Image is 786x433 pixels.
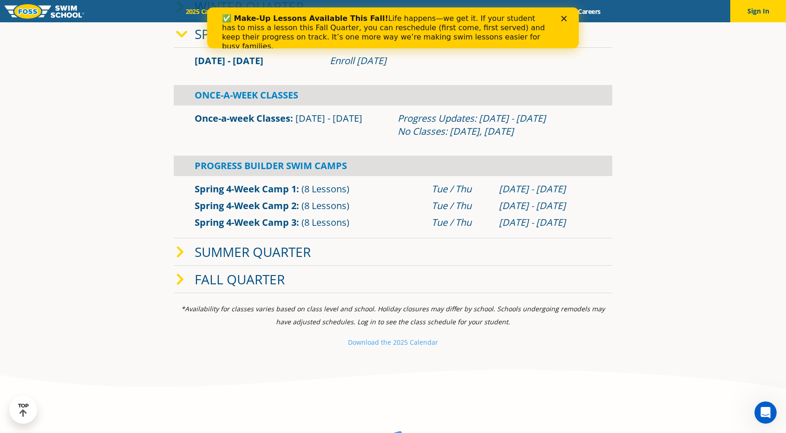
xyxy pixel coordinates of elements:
[570,7,609,16] a: Careers
[348,338,438,347] a: Download the 2025 Calendar
[174,85,612,105] div: Once-A-Week Classes
[356,7,443,16] a: About [PERSON_NAME]
[195,199,296,212] a: Spring 4-Week Camp 2
[499,183,591,196] div: [DATE] - [DATE]
[236,7,275,16] a: Schools
[348,338,387,347] small: Download th
[432,216,490,229] div: Tue / Thu
[398,112,591,138] div: Progress Updates: [DATE] - [DATE] No Classes: [DATE], [DATE]
[354,8,363,14] div: Close
[330,54,591,67] div: Enroll [DATE]
[499,216,591,229] div: [DATE] - [DATE]
[275,7,356,16] a: Swim Path® Program
[301,183,349,195] span: (8 Lessons)
[432,199,490,212] div: Tue / Thu
[499,199,591,212] div: [DATE] - [DATE]
[541,7,570,16] a: Blog
[195,25,301,43] a: Spring Quarter
[301,216,349,229] span: (8 Lessons)
[301,199,349,212] span: (8 Lessons)
[181,304,605,326] i: *Availability for classes varies based on class level and school. Holiday closures may differ by ...
[18,403,29,417] div: TOP
[195,112,290,125] a: Once-a-week Classes
[195,216,296,229] a: Spring 4-Week Camp 3
[442,7,541,16] a: Swim Like [PERSON_NAME]
[195,243,311,261] a: Summer Quarter
[174,156,612,176] div: Progress Builder Swim Camps
[15,7,181,15] b: ✅ Make-Up Lessons Available This Fall!
[754,401,777,424] iframe: Intercom live chat
[195,270,285,288] a: Fall Quarter
[177,7,236,16] a: 2025 Calendar
[195,54,263,67] span: [DATE] - [DATE]
[432,183,490,196] div: Tue / Thu
[387,338,438,347] small: e 2025 Calendar
[295,112,362,125] span: [DATE] - [DATE]
[5,4,84,19] img: FOSS Swim School Logo
[207,7,579,48] iframe: Intercom live chat banner
[15,7,342,44] div: Life happens—we get it. If your student has to miss a lesson this Fall Quarter, you can reschedul...
[195,183,296,195] a: Spring 4-Week Camp 1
